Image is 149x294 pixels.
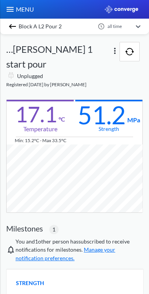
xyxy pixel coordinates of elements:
div: 51.2 [78,105,126,125]
img: menu_icon.svg [5,5,15,14]
div: all time [106,23,132,30]
span: Unplugged [17,73,43,79]
img: logo_ewhite.svg [105,5,138,13]
div: Temperature [23,124,57,134]
h2: Milestones [6,224,43,233]
span: Basit Ali [35,238,51,245]
div: …[PERSON_NAME] 1 start pour [6,42,120,71]
div: Strength [99,125,119,133]
div: Min: 15.2°C - Max 33.5°C [15,137,66,144]
span: 1 [52,225,55,234]
img: icon-refresh.svg [125,48,134,56]
span: Block A L2 Pour 2 [19,21,62,32]
img: icon-clock.svg [98,23,105,30]
span: MENU [15,5,34,14]
span: Registered [DATE] by [PERSON_NAME] [6,82,87,87]
span: STRENGTH [16,279,44,287]
img: more.svg [110,46,120,56]
div: 17.1 [15,104,57,124]
img: notifications-icon.svg [6,245,16,254]
span: You and person has subscribed to receive notifications for milestones. [16,237,143,263]
img: backspace.svg [8,22,17,31]
img: unplugged_icon.svg [6,71,16,80]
